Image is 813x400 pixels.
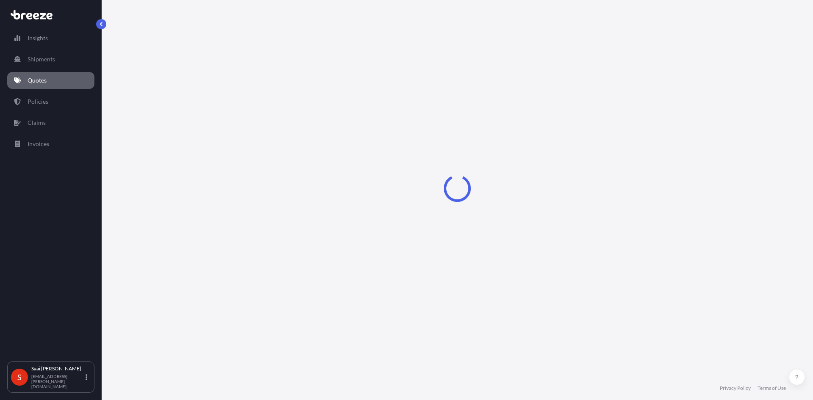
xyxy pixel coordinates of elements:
[17,373,22,381] span: S
[7,135,94,152] a: Invoices
[7,51,94,68] a: Shipments
[7,114,94,131] a: Claims
[720,385,751,392] a: Privacy Policy
[28,97,48,106] p: Policies
[28,34,48,42] p: Insights
[31,365,84,372] p: Saai [PERSON_NAME]
[7,93,94,110] a: Policies
[7,72,94,89] a: Quotes
[758,385,786,392] a: Terms of Use
[28,76,47,85] p: Quotes
[28,140,49,148] p: Invoices
[28,55,55,63] p: Shipments
[28,119,46,127] p: Claims
[7,30,94,47] a: Insights
[31,374,84,389] p: [EMAIL_ADDRESS][PERSON_NAME][DOMAIN_NAME]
